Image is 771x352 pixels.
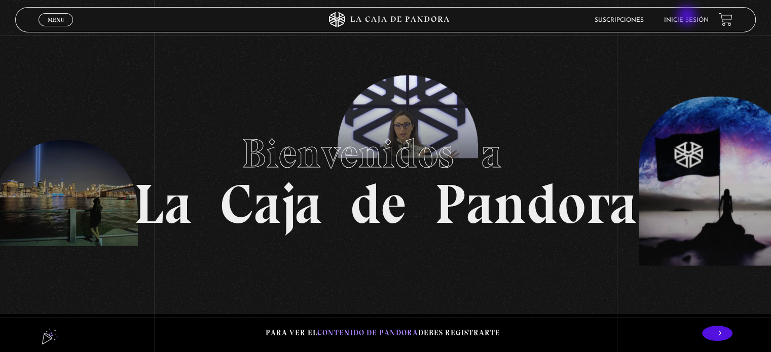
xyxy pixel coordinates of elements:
[242,129,530,178] span: Bienvenidos a
[719,13,732,26] a: View your shopping cart
[317,328,418,337] span: contenido de Pandora
[48,17,64,23] span: Menu
[266,326,500,340] p: Para ver el debes registrarte
[664,17,709,23] a: Inicie sesión
[595,17,644,23] a: Suscripciones
[44,25,68,32] span: Cerrar
[134,121,637,232] h1: La Caja de Pandora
